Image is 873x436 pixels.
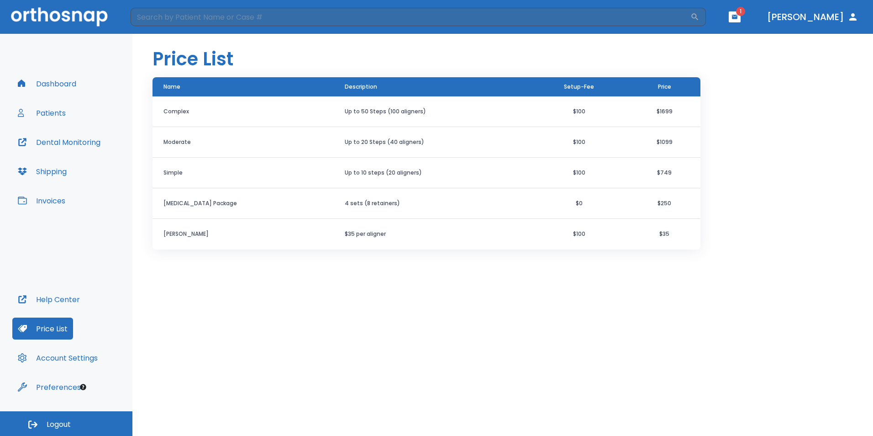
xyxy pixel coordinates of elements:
td: $100 [530,219,628,250]
button: Account Settings [12,347,103,369]
img: Orthosnap [11,7,108,26]
td: $100 [530,158,628,188]
th: Complex [153,96,334,127]
td: $35 per aligner [334,219,530,250]
button: Invoices [12,190,71,212]
span: 1 [736,7,745,16]
button: Dashboard [12,73,82,95]
th: [PERSON_NAME] [153,219,334,250]
h1: Price List [153,45,233,73]
th: [MEDICAL_DATA] Package [153,188,334,219]
td: $100 [530,127,628,158]
td: $1699 [628,96,700,127]
input: Search by Patient Name or Case # [131,8,690,26]
th: Simple [153,158,334,188]
button: [PERSON_NAME] [763,9,862,25]
table: price table [153,77,700,250]
td: 4 sets (8 retainers) [334,188,530,219]
th: Name [153,77,334,97]
th: Description [334,77,530,97]
button: Help Center [12,288,85,310]
button: Price List [12,318,73,340]
th: Moderate [153,127,334,158]
td: $749 [628,158,700,188]
td: Up to 50 Steps (100 aligners) [334,96,530,127]
td: $1099 [628,127,700,158]
button: Dental Monitoring [12,131,106,153]
button: Shipping [12,160,72,182]
button: Preferences [12,376,86,398]
td: Up to 20 Steps (40 aligners) [334,127,530,158]
th: Setup-Fee [530,77,628,97]
td: $0 [530,188,628,219]
div: Tooltip anchor [79,383,87,391]
td: Up to 10 steps (20 aligners) [334,158,530,188]
td: $35 [628,219,700,250]
td: $250 [628,188,700,219]
th: Price [628,77,700,97]
span: Logout [47,420,71,430]
td: $100 [530,96,628,127]
button: Patients [12,102,71,124]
